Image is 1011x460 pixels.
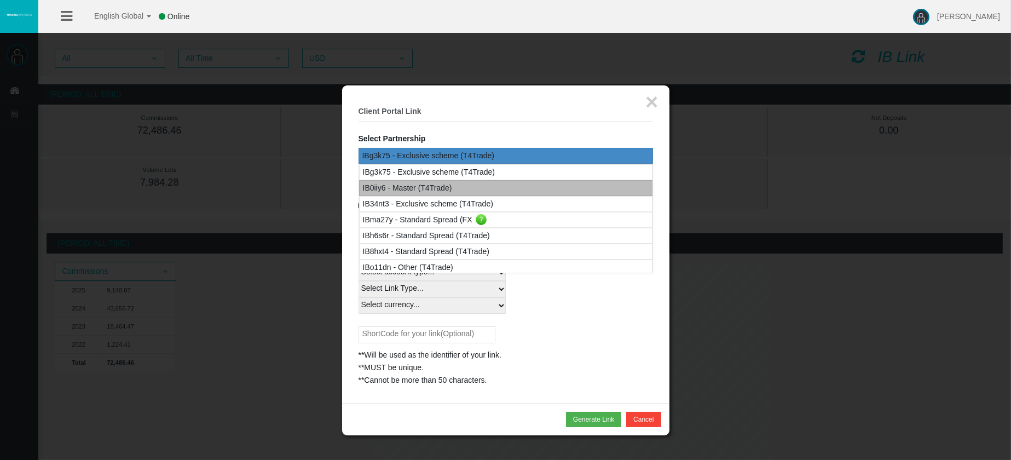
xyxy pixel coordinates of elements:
[359,148,653,164] div: IBg3k75 - Exclusive scheme (T4Trade)
[359,349,653,361] div: **Will be used as the identifier of your link.
[363,214,472,226] div: IBma27y - Standard Spread (FX
[363,166,495,179] div: IBg3k75 - Exclusive scheme (T4Trade)
[363,229,490,242] div: IBh6s6r - Standard Spread (T4Trade)
[913,9,929,25] img: user-image
[359,133,426,145] label: Select Partnership
[566,412,621,427] button: Generate Link
[645,91,658,113] button: ×
[167,12,189,21] span: Online
[626,412,661,427] button: Cancel
[80,12,143,20] span: English Global
[359,361,653,374] div: **MUST be unique.
[363,261,453,274] div: IBo11dn - Other (T4Trade)
[937,12,1000,21] span: [PERSON_NAME]
[359,326,495,343] input: ShortCode for your link(Optional)
[363,182,452,194] div: IB0iiy6 - Master (T4Trade)
[363,245,489,258] div: IB8hxt4 - Standard Spread (T4Trade)
[5,13,33,17] img: logo.svg
[363,198,493,210] div: IB34nt3 - Exclusive scheme (T4Trade)
[359,374,653,387] div: **Cannot be more than 50 characters.
[359,107,421,116] b: Client Portal Link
